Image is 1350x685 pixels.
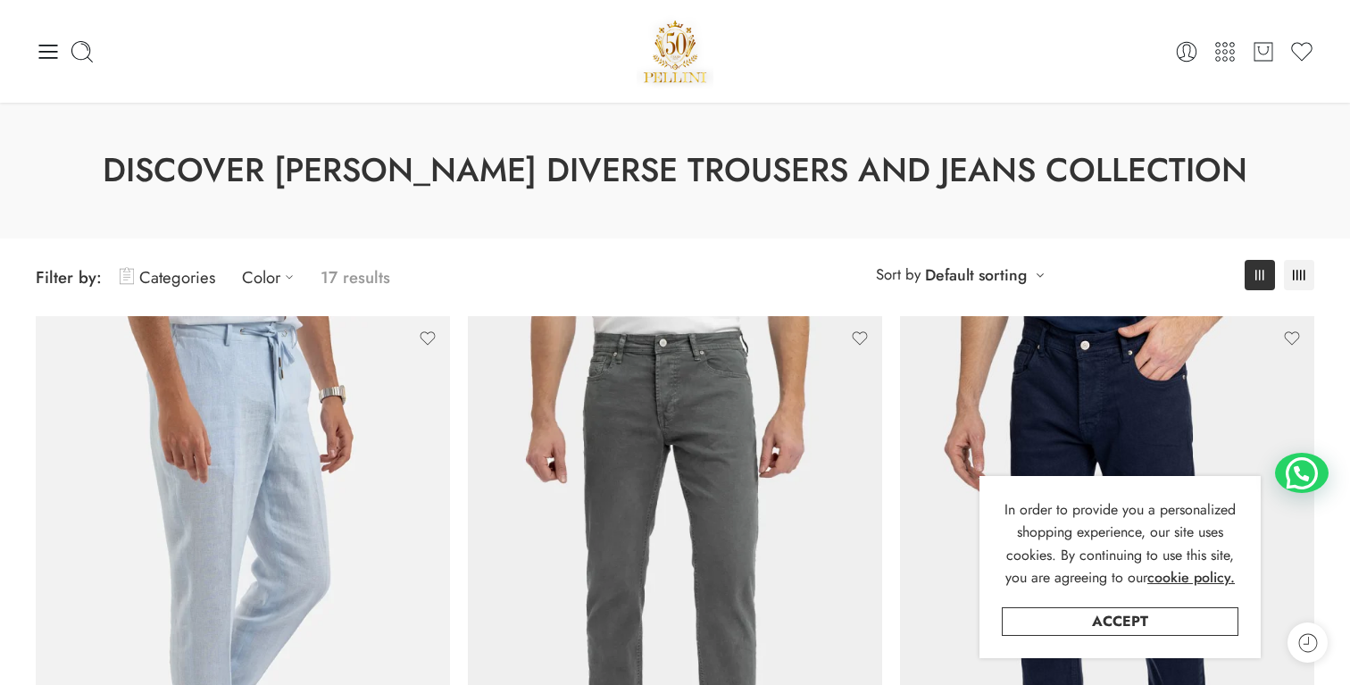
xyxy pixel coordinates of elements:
a: cookie policy. [1147,566,1235,589]
a: Default sorting [925,263,1027,288]
a: Pellini - [637,13,713,89]
a: Categories [120,256,215,298]
h1: Discover [PERSON_NAME] Diverse Trousers and Jeans Collection [45,147,1305,194]
p: 17 results [321,256,390,298]
a: Accept [1002,607,1238,636]
span: In order to provide you a personalized shopping experience, our site uses cookies. By continuing ... [1004,499,1236,589]
a: Cart [1251,39,1276,64]
a: Login / Register [1174,39,1199,64]
a: Wishlist [1289,39,1314,64]
span: Sort by [876,260,921,289]
a: Color [242,256,303,298]
span: Filter by: [36,265,102,289]
img: Pellini [637,13,713,89]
